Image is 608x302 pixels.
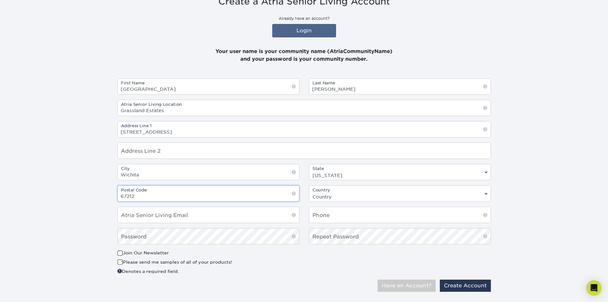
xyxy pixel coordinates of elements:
[117,40,491,63] p: Your user name is your community name (AtriaCommunityName) and your password is your community nu...
[586,280,602,296] div: Open Intercom Messenger
[440,280,491,292] button: Create Account
[117,268,299,275] div: Denotes a required field.
[117,259,232,265] label: Please send me samples of all of your products!
[117,250,169,256] label: Join Our Newsletter
[117,16,491,21] p: Already have an account?
[378,280,436,292] button: Have an Account?
[272,24,336,37] a: Login
[394,250,479,272] iframe: reCAPTCHA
